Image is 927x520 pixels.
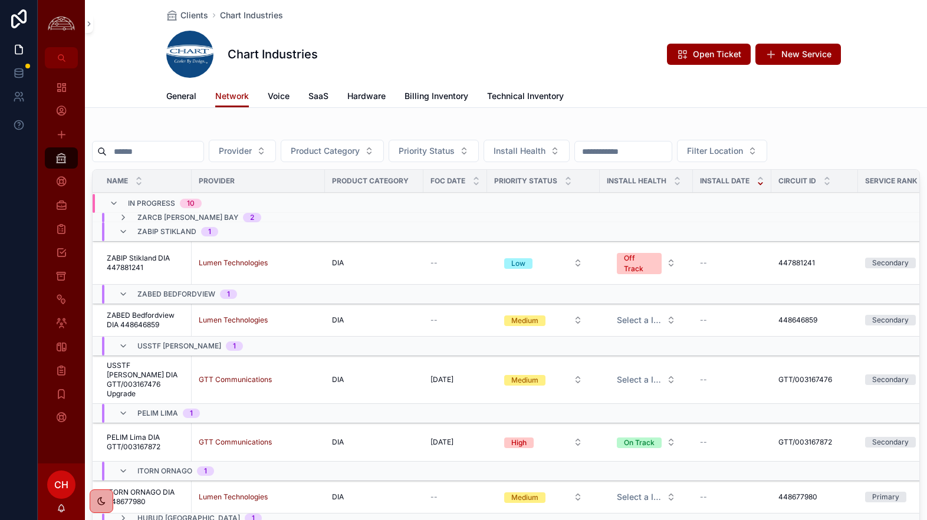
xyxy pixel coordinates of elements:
[430,258,438,268] span: --
[227,289,230,299] div: 1
[494,252,593,274] a: Select Button
[872,315,909,325] div: Secondary
[872,374,909,385] div: Secondary
[137,213,238,222] span: ZARCB [PERSON_NAME] Bay
[137,409,178,418] span: PELIM Lima
[209,140,276,162] button: Select Button
[250,213,254,222] div: 2
[511,258,525,269] div: Low
[199,258,268,268] a: Lumen Technologies
[778,315,817,325] span: 448646859
[405,90,468,102] span: Billing Inventory
[332,258,344,268] span: DIA
[607,368,686,391] a: Select Button
[495,486,592,508] button: Select Button
[38,68,85,443] div: scrollable content
[607,369,685,390] button: Select Button
[700,492,764,502] a: --
[607,486,686,508] a: Select Button
[687,145,743,157] span: Filter Location
[281,140,384,162] button: Select Button
[430,315,480,325] a: --
[268,85,290,109] a: Voice
[137,227,196,236] span: ZABIP Stikland
[430,492,438,502] span: --
[291,145,360,157] span: Product Category
[332,492,416,502] a: DIA
[778,315,851,325] a: 448646859
[700,437,707,447] span: --
[199,176,235,186] span: Provider
[494,176,557,186] span: Priority Status
[607,431,686,453] a: Select Button
[624,437,655,448] div: On Track
[219,145,252,157] span: Provider
[495,252,592,274] button: Select Button
[215,85,249,108] a: Network
[199,437,318,447] a: GTT Communications
[166,85,196,109] a: General
[107,254,185,272] a: ZABIP Stikland DIA 447881241
[430,437,453,447] span: [DATE]
[215,90,249,102] span: Network
[107,311,185,330] a: ZABED Bedfordview DIA 448646859
[617,374,662,386] span: Select a Install Health
[677,140,767,162] button: Select Button
[624,253,655,274] div: Off Track
[233,341,236,351] div: 1
[347,85,386,109] a: Hardware
[308,85,328,109] a: SaaS
[872,437,909,447] div: Secondary
[166,90,196,102] span: General
[487,85,564,109] a: Technical Inventory
[107,433,185,452] span: PELIM Lima DIA GTT/003167872
[778,176,816,186] span: Circuit ID
[607,486,685,508] button: Select Button
[199,315,268,325] a: Lumen Technologies
[494,145,545,157] span: Install Health
[778,375,832,384] span: GTT/003167476
[137,289,215,299] span: ZABED Bedfordview
[607,310,685,331] button: Select Button
[199,492,318,502] a: Lumen Technologies
[208,227,211,236] div: 1
[778,492,817,502] span: 448677980
[865,176,918,186] span: Service Rank
[199,437,272,447] a: GTT Communications
[347,90,386,102] span: Hardware
[700,375,764,384] a: --
[430,492,480,502] a: --
[778,258,851,268] a: 447881241
[332,492,344,502] span: DIA
[700,315,707,325] span: --
[137,341,221,351] span: USSTF [PERSON_NAME]
[199,258,318,268] a: Lumen Technologies
[700,375,707,384] span: --
[332,437,344,447] span: DIA
[399,145,455,157] span: Priority Status
[778,437,851,447] a: GTT/003167872
[700,258,764,268] a: --
[430,375,453,384] span: [DATE]
[199,492,268,502] a: Lumen Technologies
[128,199,175,208] span: In Progress
[107,361,185,399] a: USSTF [PERSON_NAME] DIA GTT/003167476 Upgrade
[332,375,344,384] span: DIA
[430,176,465,186] span: FOC Date
[199,375,318,384] a: GTT Communications
[107,488,185,506] a: ITORN ORNAGO DIA 448677980
[54,478,68,492] span: CH
[617,314,662,326] span: Select a Install Health
[607,432,685,453] button: Select Button
[228,46,318,62] h1: Chart Industries
[511,437,527,448] div: High
[511,315,538,326] div: Medium
[607,247,685,279] button: Select Button
[700,437,764,447] a: --
[617,491,662,503] span: Select a Install Health
[607,176,666,186] span: Install Health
